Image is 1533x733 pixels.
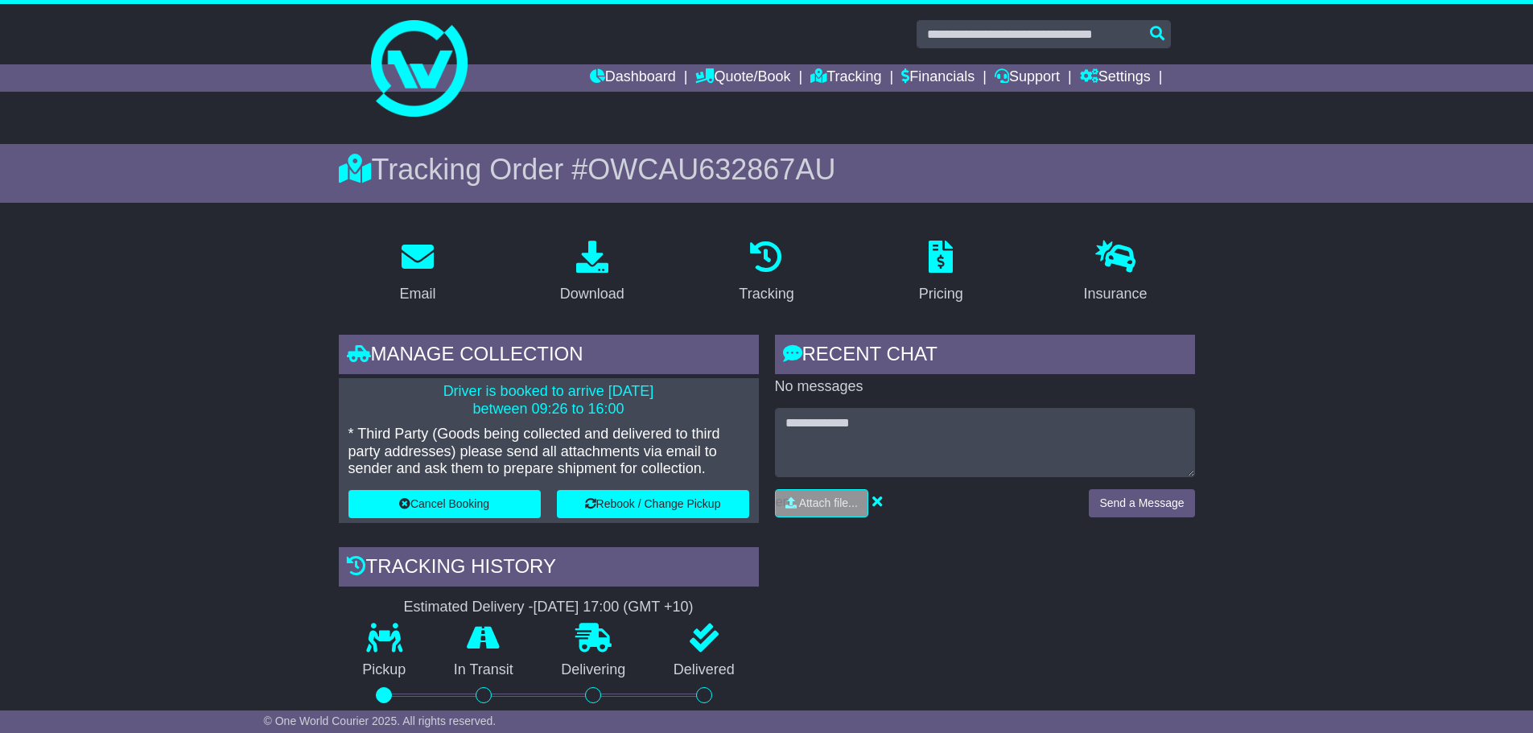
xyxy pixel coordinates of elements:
[339,661,431,679] p: Pickup
[739,283,793,305] div: Tracking
[919,283,963,305] div: Pricing
[339,335,759,378] div: Manage collection
[909,235,974,311] a: Pricing
[728,235,804,311] a: Tracking
[538,661,650,679] p: Delivering
[775,335,1195,378] div: RECENT CHAT
[348,426,749,478] p: * Third Party (Goods being collected and delivered to third party addresses) please send all atta...
[348,490,541,518] button: Cancel Booking
[1080,64,1151,92] a: Settings
[550,235,635,311] a: Download
[590,64,676,92] a: Dashboard
[399,283,435,305] div: Email
[339,547,759,591] div: Tracking history
[587,153,835,186] span: OWCAU632867AU
[1089,489,1194,517] button: Send a Message
[1084,283,1148,305] div: Insurance
[534,599,694,616] div: [DATE] 17:00 (GMT +10)
[389,235,446,311] a: Email
[995,64,1060,92] a: Support
[1074,235,1158,311] a: Insurance
[775,378,1195,396] p: No messages
[695,64,790,92] a: Quote/Book
[430,661,538,679] p: In Transit
[264,714,497,727] span: © One World Courier 2025. All rights reserved.
[348,383,749,418] p: Driver is booked to arrive [DATE] between 09:26 to 16:00
[560,283,624,305] div: Download
[339,599,759,616] div: Estimated Delivery -
[339,152,1195,187] div: Tracking Order #
[649,661,759,679] p: Delivered
[557,490,749,518] button: Rebook / Change Pickup
[901,64,975,92] a: Financials
[810,64,881,92] a: Tracking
